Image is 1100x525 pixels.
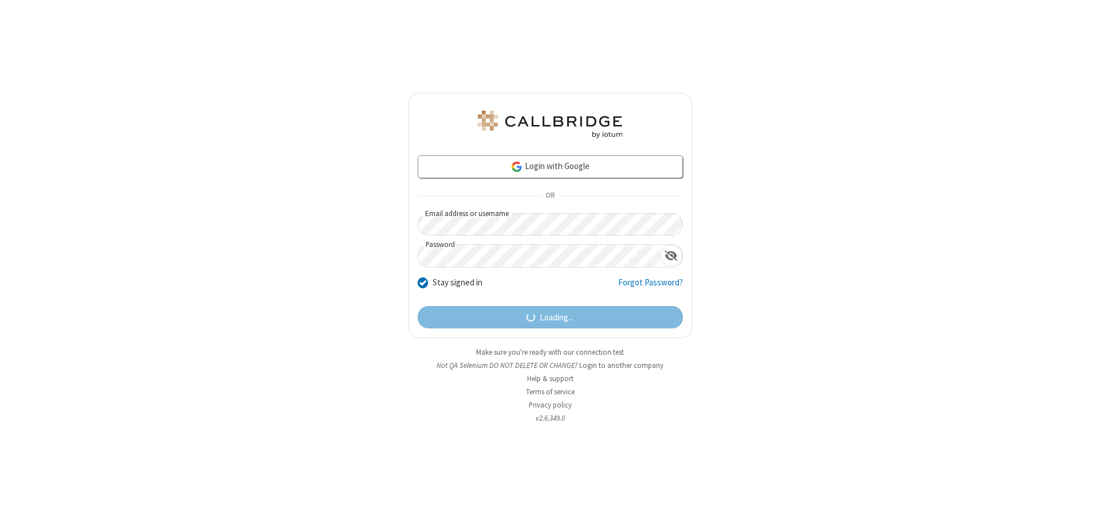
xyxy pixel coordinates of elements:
a: Terms of service [526,387,575,397]
div: Show password [660,245,682,266]
a: Make sure you're ready with our connection test [476,347,624,357]
span: OR [541,188,559,204]
a: Login with Google [418,155,683,178]
li: Not QA Selenium DO NOT DELETE OR CHANGE? [408,360,692,371]
input: Email address or username [418,213,683,236]
img: google-icon.png [510,160,523,173]
input: Password [418,245,660,267]
li: v2.6.349.0 [408,413,692,424]
a: Privacy policy [529,400,572,410]
button: Login to another company [579,360,663,371]
img: QA Selenium DO NOT DELETE OR CHANGE [476,111,624,138]
a: Help & support [527,374,573,383]
span: Loading... [540,311,573,324]
button: Loading... [418,306,683,329]
label: Stay signed in [433,276,482,289]
a: Forgot Password? [618,276,683,298]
